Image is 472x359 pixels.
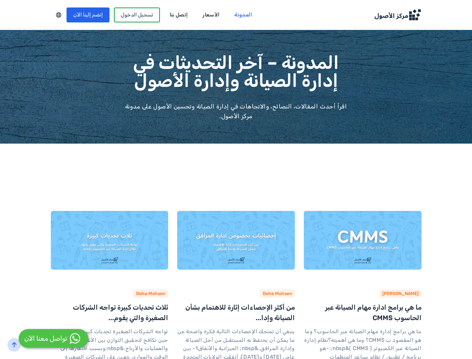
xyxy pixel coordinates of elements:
[229,9,257,21] a: المدونة
[177,211,295,270] img: من أكثر الإحصاءات إثارة للاهتمام بشأن الصيانة وإدا...
[164,9,193,21] a: إتصل بنا
[24,334,67,344] div: تواصل معنا الآن
[51,211,169,270] img: ثلاث تحديات كبيرة تواجه الشركات الصغيرة والتي يقوم...
[67,7,109,22] a: إنضم إلينا الآن
[136,291,165,296] a: Doha Mohsen
[125,102,347,121] p: اقرأ أحدث المقالات، النصائح، والاتجاهات في إدارة الصيانة وتحسين الأصول على مدونة مركز الأصول.
[125,54,347,90] h2: المدونة – آخر التحديثات في إدارة الصيانة وإدارة الأصول
[73,303,168,322] a: ثلاث تحديات كبيرة تواجه الشركات الصغيرة والتي يقوم...
[7,338,21,352] button: back-to-top
[185,303,295,322] a: من أكثر الإحصاءات إثارة للاهتمام بشأن الصيانة وإدا...
[197,9,225,21] a: الأسعار
[374,9,422,21] img: Logo Dark
[304,211,422,270] img: ما هي برامج ادارة مهام الصيانة عبر الحاسوب CMMS
[325,303,422,322] a: ما هي برامج ادارة مهام الصيانة عبر الحاسوب CMMS
[263,291,292,296] a: Doha Mohsen
[382,291,419,296] a: [PERSON_NAME]
[114,7,160,22] a: تسجيل الدخول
